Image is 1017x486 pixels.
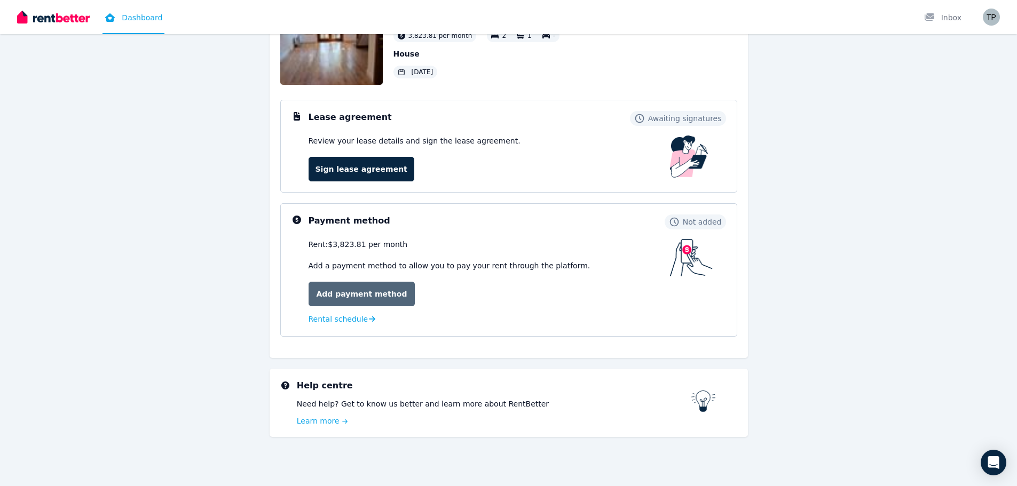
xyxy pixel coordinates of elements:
[670,239,713,276] img: Payment method
[408,31,472,40] span: 3,823.81 per month
[309,239,670,250] div: Rent: $3,823.81 per month
[412,68,433,76] span: [DATE]
[297,379,691,392] h3: Help centre
[502,32,506,39] span: 2
[309,260,670,271] p: Add a payment method to allow you to pay your rent through the platform.
[981,450,1006,475] div: Open Intercom Messenger
[297,416,691,426] a: Learn more
[527,32,532,39] span: 1
[683,217,722,227] span: Not added
[924,12,961,23] div: Inbox
[670,136,708,178] img: Lease Agreement
[691,391,716,412] img: RentBetter help centre
[309,157,414,181] a: Sign lease agreement
[297,399,691,409] p: Need help? Get to know us better and learn more about RentBetter
[553,32,555,39] span: -
[309,314,368,324] span: Rental schedule
[309,214,390,227] h3: Payment method
[309,111,392,124] h3: Lease agreement
[309,314,376,324] a: Rental schedule
[648,113,722,124] span: Awaiting signatures
[983,9,1000,26] img: Tony Peric
[309,282,415,306] a: Add payment method
[280,8,383,85] img: Property Url
[393,49,560,59] p: House
[309,136,521,146] p: Review your lease details and sign the lease agreement.
[17,9,90,25] img: RentBetter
